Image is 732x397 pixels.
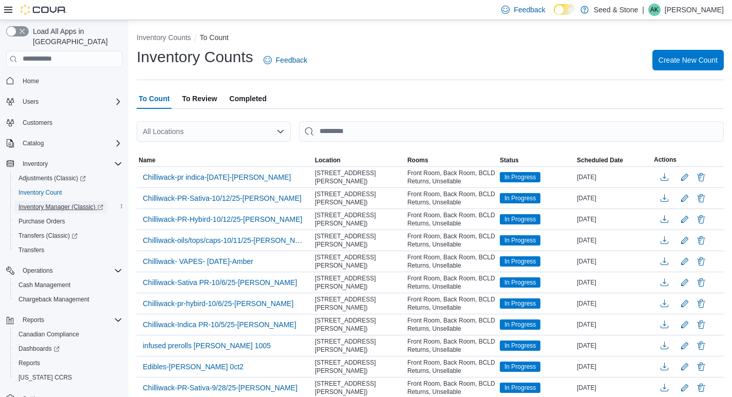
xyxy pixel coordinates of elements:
span: Home [18,74,122,87]
button: Delete [695,234,707,247]
a: Feedback [259,50,311,70]
button: Name [137,154,313,166]
button: Scheduled Date [575,154,652,166]
div: [DATE] [575,339,652,352]
button: Edit count details [679,338,691,353]
a: Adjustments (Classic) [10,171,126,185]
span: Customers [23,119,52,127]
span: In Progress [504,215,536,224]
span: Operations [23,267,53,275]
button: Operations [2,263,126,278]
a: Transfers (Classic) [10,229,126,243]
button: Transfers [10,243,126,257]
span: In Progress [500,172,540,182]
button: Location [313,154,405,166]
button: Chilliwack-PR-Sativa-9/28/25-[PERSON_NAME] [139,380,302,395]
span: Users [18,96,122,108]
button: Edit count details [679,254,691,269]
button: Delete [695,213,707,225]
span: Load All Apps in [GEOGRAPHIC_DATA] [29,26,122,47]
a: Canadian Compliance [14,328,83,341]
span: Canadian Compliance [18,330,79,338]
span: Reports [18,359,40,367]
button: Chilliwack-pr-hybird-10/6/25-[PERSON_NAME] [139,296,297,311]
a: Transfers (Classic) [14,230,82,242]
button: Edit count details [679,359,691,374]
span: Actions [654,156,677,164]
span: Purchase Orders [18,217,65,225]
span: infused prerolls [PERSON_NAME] 1005 [143,341,271,351]
button: Chilliwack-Sativa PR-10/6/25-[PERSON_NAME] [139,275,301,290]
span: [STREET_ADDRESS][PERSON_NAME]) [315,169,403,185]
span: In Progress [504,194,536,203]
button: Inventory [18,158,52,170]
p: [PERSON_NAME] [665,4,724,16]
button: To Count [200,33,229,42]
input: This is a search bar. After typing your query, hit enter to filter the results lower in the page. [299,121,724,142]
button: Chilliwack-pr indica-[DATE]-[PERSON_NAME] [139,169,295,185]
button: Customers [2,115,126,130]
a: Customers [18,117,57,129]
span: [STREET_ADDRESS][PERSON_NAME]) [315,316,403,333]
span: Dashboards [18,345,60,353]
div: [DATE] [575,382,652,394]
a: Reports [14,357,44,369]
span: Washington CCRS [14,371,122,384]
button: Reports [10,356,126,370]
button: Chilliwack-Indica PR-10/5/25-[PERSON_NAME] [139,317,301,332]
button: Inventory Count [10,185,126,200]
span: [STREET_ADDRESS][PERSON_NAME]) [315,337,403,354]
span: In Progress [504,299,536,308]
div: Front Room, Back Room, BCLD Returns, Unsellable [405,293,498,314]
a: Cash Management [14,279,74,291]
button: Edit count details [679,169,691,185]
button: infused prerolls [PERSON_NAME] 1005 [139,338,275,353]
span: Adjustments (Classic) [18,174,86,182]
div: Front Room, Back Room, BCLD Returns, Unsellable [405,335,498,356]
button: Delete [695,361,707,373]
button: Delete [695,382,707,394]
div: Arun Kumar [648,4,661,16]
span: Transfers [14,244,122,256]
button: Delete [695,318,707,331]
span: Inventory [23,160,48,168]
button: Reports [2,313,126,327]
button: Chilliwack-PR-Hybird-10/12/25-[PERSON_NAME] [139,212,306,227]
div: [DATE] [575,171,652,183]
span: Chilliwack-pr-hybird-10/6/25-[PERSON_NAME] [143,298,293,309]
span: In Progress [500,298,540,309]
div: [DATE] [575,213,652,225]
nav: An example of EuiBreadcrumbs [137,32,724,45]
button: [US_STATE] CCRS [10,370,126,385]
button: Open list of options [276,127,285,136]
div: [DATE] [575,192,652,204]
button: Home [2,73,126,88]
span: In Progress [500,383,540,393]
a: Home [18,75,43,87]
span: Users [23,98,39,106]
span: Canadian Compliance [14,328,122,341]
span: [US_STATE] CCRS [18,373,72,382]
span: Transfers [18,246,44,254]
button: Chilliwack-PR-Sativa-10/12/25-[PERSON_NAME] [139,191,306,206]
span: Chargeback Management [14,293,122,306]
span: Inventory Count [18,188,62,197]
button: Edit count details [679,233,691,248]
span: Create New Count [659,55,718,65]
button: Delete [695,339,707,352]
a: Purchase Orders [14,215,69,228]
span: Inventory Manager (Classic) [18,203,103,211]
span: Location [315,156,341,164]
button: Status [498,154,575,166]
span: Completed [230,88,267,109]
button: Delete [695,171,707,183]
p: Seed & Stone [594,4,638,16]
span: Chilliwack-PR-Hybird-10/12/25-[PERSON_NAME] [143,214,302,224]
span: Reports [23,316,44,324]
input: Dark Mode [554,4,575,15]
span: [STREET_ADDRESS][PERSON_NAME]) [315,190,403,206]
div: [DATE] [575,276,652,289]
button: Edit count details [679,317,691,332]
span: In Progress [500,235,540,245]
a: Inventory Manager (Classic) [10,200,126,214]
